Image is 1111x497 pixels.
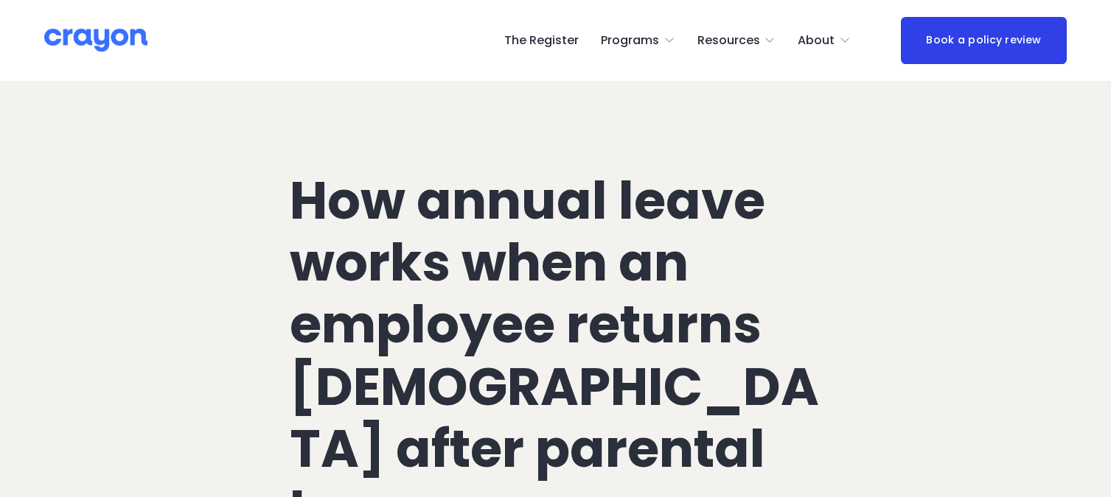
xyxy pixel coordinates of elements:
[798,30,835,52] span: About
[901,17,1067,65] a: Book a policy review
[504,29,579,52] a: The Register
[601,29,675,52] a: folder dropdown
[697,30,760,52] span: Resources
[44,27,147,53] img: Crayon
[697,29,776,52] a: folder dropdown
[601,30,659,52] span: Programs
[798,29,851,52] a: folder dropdown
